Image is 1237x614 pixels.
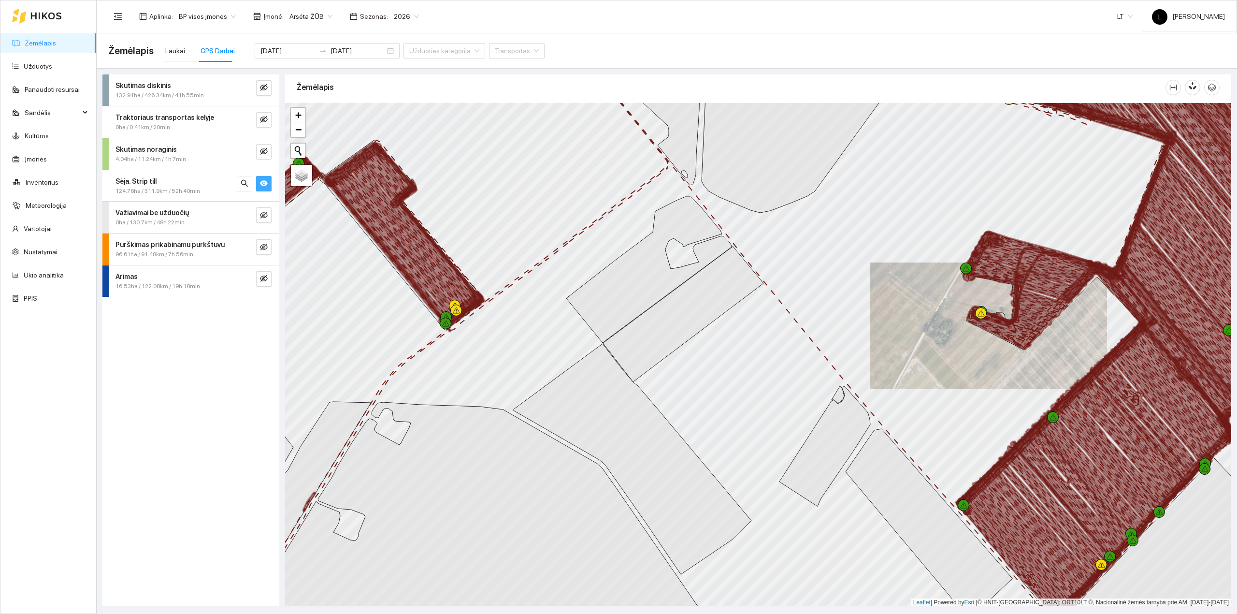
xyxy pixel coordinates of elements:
button: eye-invisible [256,144,272,160]
span: LT [1117,9,1133,24]
div: Žemėlapis [297,73,1165,101]
button: menu-fold [108,7,128,26]
a: Vartotojai [24,225,52,233]
span: eye-invisible [260,116,268,125]
a: Esri [964,599,975,606]
div: Traktoriaus transportas kelyje0ha / 0.41km / 20mineye-invisible [102,106,279,138]
input: Pradžios data [260,45,315,56]
a: Panaudoti resursai [25,86,80,93]
a: PPIS [24,294,37,302]
span: swap-right [319,47,327,55]
a: Meteorologija [26,202,67,209]
span: search [241,179,248,189]
span: + [295,109,302,121]
button: Initiate a new search [291,144,305,158]
span: 0ha / 130.7km / 48h 22min [115,218,185,227]
span: Įmonė : [263,11,284,22]
input: Pabaigos data [331,45,385,56]
div: Sėja. Strip till124.76ha / 311.9km / 52h 40minsearcheye [102,170,279,202]
a: Užduotys [24,62,52,70]
a: Inventorius [26,178,58,186]
div: | Powered by © HNIT-[GEOGRAPHIC_DATA]; ORT10LT ©, Nacionalinė žemės tarnyba prie AM, [DATE]-[DATE] [911,599,1231,607]
span: column-width [1166,84,1180,91]
div: Važiavimai be užduočių0ha / 130.7km / 48h 22mineye-invisible [102,202,279,233]
strong: Sėja. Strip till [115,177,157,185]
div: Arimas16.53ha / 122.08km / 19h 18mineye-invisible [102,265,279,297]
span: − [295,123,302,135]
a: Layers [291,165,312,186]
span: 124.76ha / 311.9km / 52h 40min [115,187,200,196]
span: 16.53ha / 122.08km / 19h 18min [115,282,200,291]
span: eye-invisible [260,147,268,157]
a: Ūkio analitika [24,271,64,279]
strong: Važiavimai be užduočių [115,209,189,217]
strong: Traktoriaus transportas kelyje [115,114,214,121]
span: menu-fold [114,12,122,21]
button: eye-invisible [256,112,272,128]
button: eye-invisible [256,207,272,223]
a: Kultūros [25,132,49,140]
span: Aplinka : [149,11,173,22]
a: Leaflet [913,599,931,606]
span: Arsėta ŽŪB [289,9,332,24]
button: column-width [1165,80,1181,95]
a: Nustatymai [24,248,58,256]
div: GPS Darbai [201,45,235,56]
strong: Purškimas prikabinamu purkštuvu [115,241,225,249]
span: eye [260,179,268,189]
span: eye-invisible [260,211,268,220]
span: | [976,599,978,606]
span: shop [253,13,261,20]
a: Įmonės [25,155,47,163]
button: eye [256,176,272,191]
span: eye-invisible [260,84,268,93]
strong: Skutimas noraginis [115,146,177,153]
span: 4.04ha / 11.24km / 1h 7min [115,155,186,164]
span: eye-invisible [260,243,268,252]
button: search [237,176,252,191]
span: calendar [350,13,358,20]
a: Žemėlapis [25,39,56,47]
div: Skutimas noraginis4.04ha / 11.24km / 1h 7mineye-invisible [102,138,279,170]
span: 2026 [394,9,419,24]
div: Skutimas diskinis132.91ha / 426.34km / 41h 55mineye-invisible [102,74,279,106]
button: eye-invisible [256,271,272,287]
strong: Skutimas diskinis [115,82,171,89]
div: Laukai [165,45,185,56]
span: L [1158,9,1162,25]
span: Sezonas : [360,11,388,22]
span: [PERSON_NAME] [1152,13,1225,20]
span: layout [139,13,147,20]
span: Žemėlapis [108,43,154,58]
strong: Arimas [115,273,138,280]
div: Purškimas prikabinamu purkštuvu96.61ha / 91.48km / 7h 56mineye-invisible [102,234,279,265]
span: Sandėlis [25,103,80,122]
span: 0ha / 0.41km / 20min [115,123,170,132]
span: BP visos įmonės [179,9,236,24]
span: 96.61ha / 91.48km / 7h 56min [115,250,193,259]
span: to [319,47,327,55]
button: eye-invisible [256,80,272,96]
a: Zoom in [291,108,305,122]
button: eye-invisible [256,239,272,255]
span: 132.91ha / 426.34km / 41h 55min [115,91,204,100]
span: eye-invisible [260,275,268,284]
a: Zoom out [291,122,305,137]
